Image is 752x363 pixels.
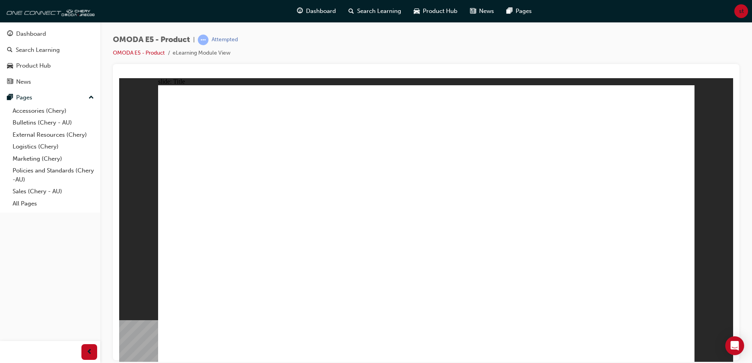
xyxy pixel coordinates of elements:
div: Open Intercom Messenger [725,336,744,355]
button: st [734,4,748,18]
span: search-icon [7,47,13,54]
span: Dashboard [306,7,336,16]
span: learningRecordVerb_ATTEMPT-icon [198,35,208,45]
span: News [479,7,494,16]
span: news-icon [470,6,476,16]
a: guage-iconDashboard [291,3,342,19]
a: search-iconSearch Learning [342,3,407,19]
a: Sales (Chery - AU) [9,185,97,198]
a: Dashboard [3,27,97,41]
a: OMODA E5 - Product [113,49,165,56]
a: News [3,75,97,89]
a: Policies and Standards (Chery -AU) [9,165,97,185]
a: External Resources (Chery) [9,129,97,141]
span: car-icon [7,62,13,70]
a: Search Learning [3,43,97,57]
span: search-icon [348,6,354,16]
span: Search Learning [357,7,401,16]
a: Logistics (Chery) [9,141,97,153]
a: All Pages [9,198,97,210]
span: | [193,35,195,44]
div: Dashboard [16,29,46,38]
span: car-icon [414,6,420,16]
li: eLearning Module View [173,49,230,58]
span: prev-icon [87,347,92,357]
div: Pages [16,93,32,102]
span: pages-icon [507,6,512,16]
button: DashboardSearch LearningProduct HubNews [3,25,97,90]
a: Product Hub [3,59,97,73]
img: oneconnect [4,3,94,19]
div: Product Hub [16,61,51,70]
a: Accessories (Chery) [9,105,97,117]
span: guage-icon [7,31,13,38]
span: pages-icon [7,94,13,101]
a: Bulletins (Chery - AU) [9,117,97,129]
div: News [16,77,31,86]
button: Pages [3,90,97,105]
a: news-iconNews [464,3,500,19]
a: Marketing (Chery) [9,153,97,165]
div: Search Learning [16,46,60,55]
a: car-iconProduct Hub [407,3,464,19]
span: Product Hub [423,7,457,16]
span: Pages [516,7,532,16]
span: up-icon [88,93,94,103]
span: guage-icon [297,6,303,16]
span: OMODA E5 - Product [113,35,190,44]
span: st [739,7,744,16]
div: Attempted [212,36,238,44]
a: pages-iconPages [500,3,538,19]
span: news-icon [7,79,13,86]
